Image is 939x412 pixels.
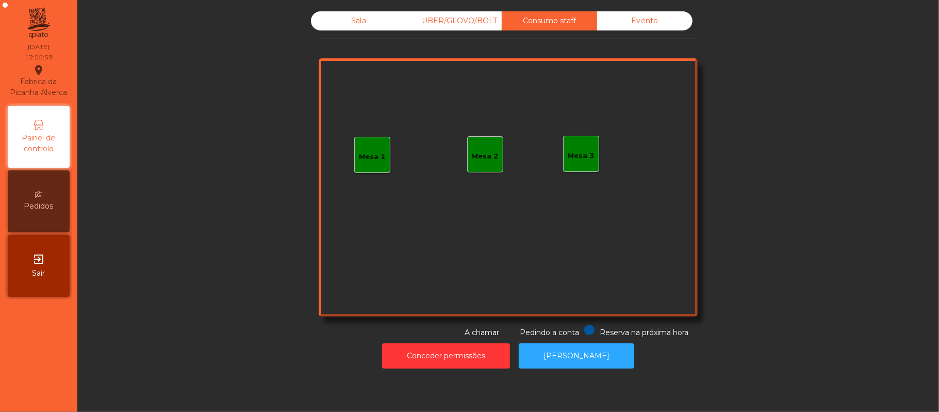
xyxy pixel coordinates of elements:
[311,11,406,30] div: Sala
[382,343,510,369] button: Conceder permissões
[32,253,45,265] i: exit_to_app
[472,151,499,162] div: Mesa 2
[25,53,53,62] div: 12:55:59
[24,201,54,212] span: Pedidos
[465,328,499,337] span: A chamar
[406,11,502,30] div: UBER/GLOVO/BOLT
[519,343,634,369] button: [PERSON_NAME]
[600,328,688,337] span: Reserva na próxima hora
[28,42,50,52] div: [DATE]
[32,268,45,279] span: Sair
[10,133,67,154] span: Painel de controlo
[597,11,693,30] div: Evento
[26,5,51,41] img: qpiato
[32,64,45,76] i: location_on
[568,151,595,161] div: Mesa 3
[520,328,579,337] span: Pedindo a conta
[502,11,597,30] div: Consumo staff
[359,152,386,162] div: Mesa 1
[8,64,69,98] div: Fabrica da Picanha Alverca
